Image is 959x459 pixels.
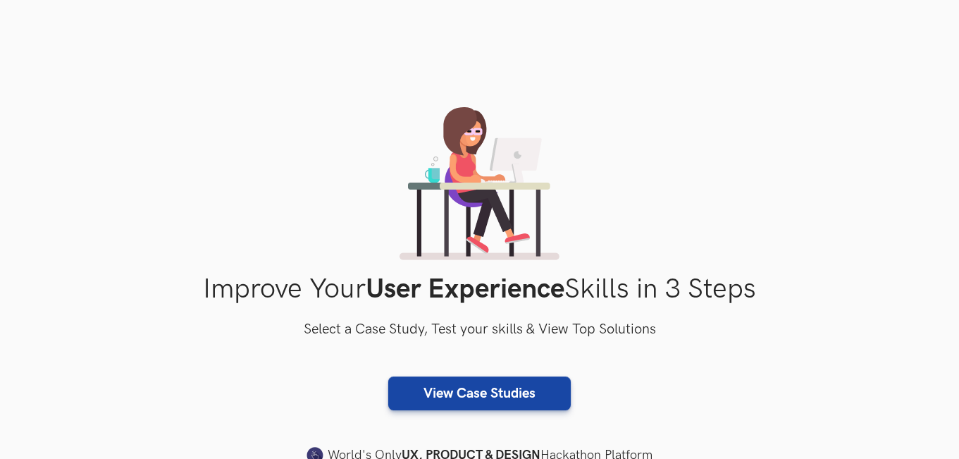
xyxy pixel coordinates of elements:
a: View Case Studies [388,377,571,410]
strong: User Experience [366,273,564,306]
h3: Select a Case Study, Test your skills & View Top Solutions [29,319,931,341]
img: lady working on laptop [400,107,559,260]
h1: Improve Your Skills in 3 Steps [29,273,931,306]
